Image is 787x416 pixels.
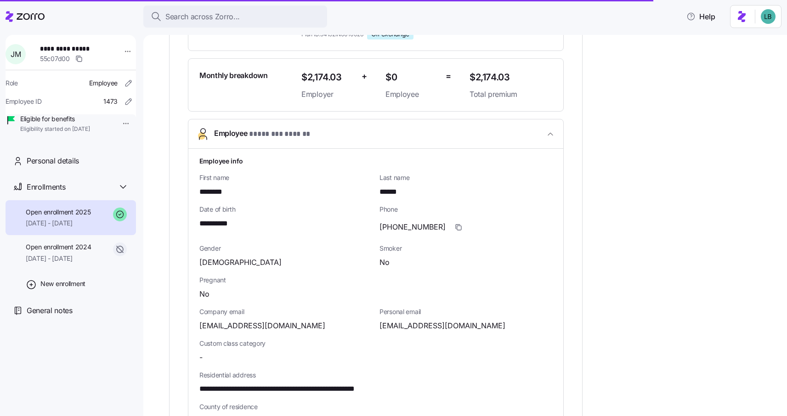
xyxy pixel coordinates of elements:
[27,305,73,316] span: General notes
[40,279,85,288] span: New enrollment
[199,205,372,214] span: Date of birth
[379,244,552,253] span: Smoker
[379,173,552,182] span: Last name
[199,70,268,81] span: Monthly breakdown
[199,156,552,166] h1: Employee info
[199,288,209,300] span: No
[143,6,327,28] button: Search across Zorro...
[89,79,118,88] span: Employee
[199,173,372,182] span: First name
[199,320,325,332] span: [EMAIL_ADDRESS][DOMAIN_NAME]
[26,254,91,263] span: [DATE] - [DATE]
[761,9,776,24] img: 55738f7c4ee29e912ff6c7eae6e0401b
[20,125,90,133] span: Eligibility started on [DATE]
[214,128,311,140] span: Employee
[301,89,354,100] span: Employer
[6,97,42,106] span: Employee ID
[379,320,505,332] span: [EMAIL_ADDRESS][DOMAIN_NAME]
[446,70,451,83] span: =
[11,51,21,58] span: J M
[40,54,70,63] span: 55c07d00
[6,79,18,88] span: Role
[379,307,552,316] span: Personal email
[103,97,118,106] span: 1473
[379,205,552,214] span: Phone
[679,7,723,26] button: Help
[470,70,552,85] span: $2,174.03
[379,257,390,268] span: No
[27,181,65,193] span: Enrollments
[199,339,372,348] span: Custom class category
[26,242,91,252] span: Open enrollment 2024
[26,219,91,228] span: [DATE] - [DATE]
[199,352,203,363] span: -
[379,221,446,233] span: [PHONE_NUMBER]
[20,114,90,124] span: Eligible for benefits
[385,89,438,100] span: Employee
[301,70,354,85] span: $2,174.03
[686,11,715,22] span: Help
[199,244,372,253] span: Gender
[199,307,372,316] span: Company email
[199,371,552,380] span: Residential address
[199,402,552,411] span: County of residence
[27,155,79,167] span: Personal details
[165,11,240,22] span: Search across Zorro...
[199,257,282,268] span: [DEMOGRAPHIC_DATA]
[362,70,367,83] span: +
[470,89,552,100] span: Total premium
[26,208,91,217] span: Open enrollment 2025
[199,275,552,285] span: Pregnant
[385,70,438,85] span: $0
